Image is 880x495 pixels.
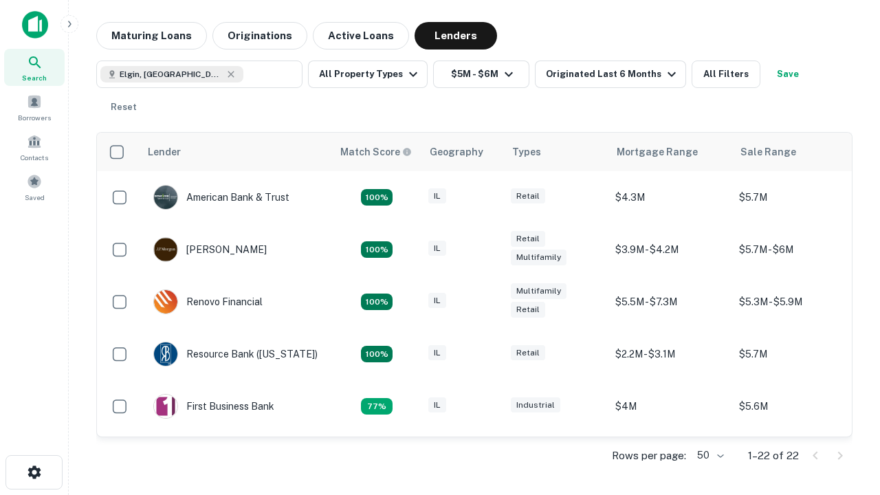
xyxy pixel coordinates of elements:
button: Save your search to get updates of matches that match your search criteria. [766,60,810,88]
span: Saved [25,192,45,203]
button: Reset [102,93,146,121]
div: First Business Bank [153,394,274,419]
img: picture [154,290,177,313]
button: All Property Types [308,60,428,88]
td: $5.5M - $7.3M [608,276,732,328]
a: Contacts [4,129,65,166]
td: $5.3M - $5.9M [732,276,856,328]
img: picture [154,186,177,209]
div: Renovo Financial [153,289,263,314]
div: IL [428,241,446,256]
h6: Match Score [340,144,409,159]
div: Matching Properties: 4, hasApolloMatch: undefined [361,294,393,310]
th: Capitalize uses an advanced AI algorithm to match your search with the best lender. The match sco... [332,133,421,171]
th: Mortgage Range [608,133,732,171]
div: Retail [511,345,545,361]
div: Matching Properties: 4, hasApolloMatch: undefined [361,241,393,258]
span: Search [22,72,47,83]
button: Maturing Loans [96,22,207,49]
p: Rows per page: [612,448,686,464]
span: Contacts [21,152,48,163]
th: Lender [140,133,332,171]
td: $3.9M - $4.2M [608,223,732,276]
div: Retail [511,188,545,204]
div: IL [428,345,446,361]
button: All Filters [692,60,760,88]
div: Geography [430,144,483,160]
div: Sale Range [740,144,796,160]
button: Originations [212,22,307,49]
td: $3.1M [608,432,732,485]
div: Retail [511,231,545,247]
div: Originated Last 6 Months [546,66,680,82]
iframe: Chat Widget [811,341,880,407]
th: Sale Range [732,133,856,171]
th: Types [504,133,608,171]
a: Search [4,49,65,86]
td: $5.7M [732,171,856,223]
div: IL [428,188,446,204]
td: $4.3M [608,171,732,223]
td: $2.2M - $3.1M [608,328,732,380]
td: $4M [608,380,732,432]
button: Lenders [415,22,497,49]
p: 1–22 of 22 [748,448,799,464]
div: Resource Bank ([US_STATE]) [153,342,318,366]
td: $5.7M - $6M [732,223,856,276]
th: Geography [421,133,504,171]
div: Mortgage Range [617,144,698,160]
div: IL [428,293,446,309]
div: Matching Properties: 3, hasApolloMatch: undefined [361,398,393,415]
button: Active Loans [313,22,409,49]
div: American Bank & Trust [153,185,289,210]
img: picture [154,342,177,366]
div: Industrial [511,397,560,413]
td: $5.1M [732,432,856,485]
a: Saved [4,168,65,206]
div: IL [428,397,446,413]
span: Elgin, [GEOGRAPHIC_DATA], [GEOGRAPHIC_DATA] [120,68,223,80]
div: 50 [692,445,726,465]
td: $5.6M [732,380,856,432]
div: Retail [511,302,545,318]
img: picture [154,238,177,261]
button: Originated Last 6 Months [535,60,686,88]
div: Multifamily [511,250,566,265]
div: Matching Properties: 7, hasApolloMatch: undefined [361,189,393,206]
div: [PERSON_NAME] [153,237,267,262]
td: $5.7M [732,328,856,380]
div: Capitalize uses an advanced AI algorithm to match your search with the best lender. The match sco... [340,144,412,159]
div: Types [512,144,541,160]
div: Matching Properties: 4, hasApolloMatch: undefined [361,346,393,362]
img: capitalize-icon.png [22,11,48,38]
button: $5M - $6M [433,60,529,88]
div: Multifamily [511,283,566,299]
a: Borrowers [4,89,65,126]
span: Borrowers [18,112,51,123]
img: picture [154,395,177,418]
div: Lender [148,144,181,160]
